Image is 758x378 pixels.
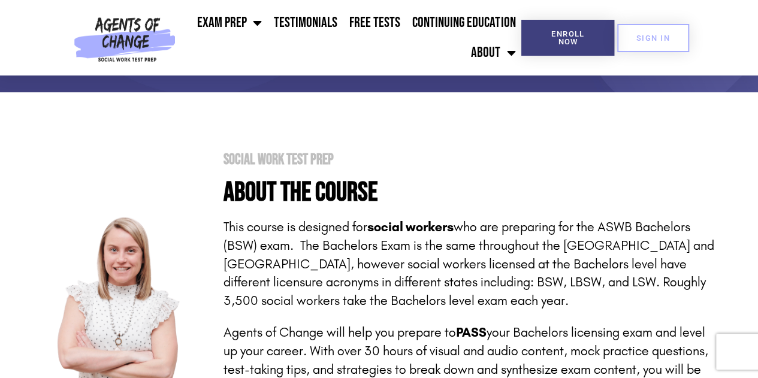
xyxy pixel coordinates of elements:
[224,179,721,206] h4: About the Course
[521,20,614,56] a: Enroll Now
[268,8,343,38] a: Testimonials
[456,325,487,340] strong: PASS
[617,24,689,52] a: SIGN IN
[465,38,521,68] a: About
[343,8,406,38] a: Free Tests
[180,8,521,68] nav: Menu
[224,218,721,310] p: This course is designed for who are preparing for the ASWB Bachelors (BSW) exam. The Bachelors Ex...
[636,34,670,42] span: SIGN IN
[191,8,268,38] a: Exam Prep
[367,219,454,235] strong: social workers
[406,8,521,38] a: Continuing Education
[540,30,595,46] span: Enroll Now
[224,152,721,167] h2: Social Work Test Prep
